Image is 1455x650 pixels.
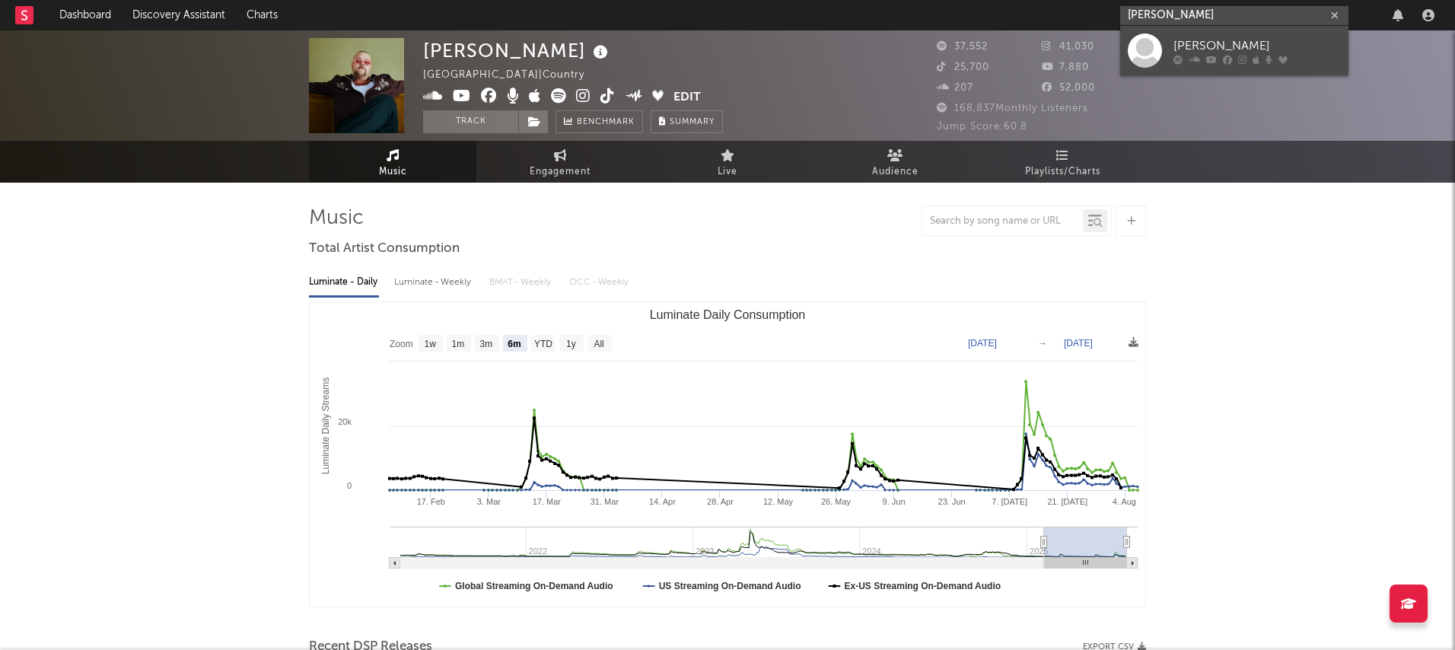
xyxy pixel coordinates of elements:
a: Playlists/Charts [979,141,1146,183]
input: Search by song name or URL [922,215,1083,228]
span: Jump Score: 60.8 [937,122,1027,132]
text: 6m [508,339,521,349]
span: Benchmark [577,113,635,132]
text: 23. Jun [938,497,966,506]
text: [DATE] [1064,338,1093,349]
text: Ex-US Streaming On-Demand Audio [845,581,1001,591]
text: → [1038,338,1047,349]
a: Music [309,141,476,183]
span: Live [718,163,737,181]
text: US Streaming On-Demand Audio [659,581,801,591]
button: Edit [673,88,701,107]
span: 41,030 [1042,42,1094,52]
span: Playlists/Charts [1025,163,1100,181]
text: 1w [425,339,437,349]
a: Engagement [476,141,644,183]
text: 1y [566,339,576,349]
div: [PERSON_NAME] [423,38,612,63]
span: Engagement [530,163,591,181]
span: 37,552 [937,42,988,52]
span: 207 [937,83,973,93]
text: 4. Aug [1113,497,1136,506]
text: 9. Jun [883,497,906,506]
button: Summary [651,110,723,133]
text: 17. Mar [533,497,562,506]
text: 0 [347,481,352,490]
div: [PERSON_NAME] [1173,37,1341,55]
text: YTD [534,339,552,349]
span: Music [379,163,407,181]
span: Summary [670,118,715,126]
text: 20k [338,417,352,426]
text: 17. Feb [417,497,445,506]
text: Luminate Daily Consumption [650,308,806,321]
input: Search for artists [1120,6,1348,25]
span: 25,700 [937,62,989,72]
text: 3m [480,339,493,349]
text: 26. May [821,497,852,506]
text: 1m [452,339,465,349]
svg: Luminate Daily Consumption [310,302,1145,607]
div: [GEOGRAPHIC_DATA] | Country [423,66,602,84]
text: Zoom [390,339,413,349]
a: Benchmark [556,110,643,133]
text: All [594,339,603,349]
div: Luminate - Weekly [394,269,474,295]
button: Track [423,110,518,133]
a: Audience [811,141,979,183]
span: 52,000 [1042,83,1095,93]
text: 21. [DATE] [1047,497,1087,506]
div: Luminate - Daily [309,269,379,295]
a: [PERSON_NAME] [1120,26,1348,75]
text: 7. [DATE] [992,497,1027,506]
span: Total Artist Consumption [309,240,460,258]
text: 14. Apr [649,497,676,506]
text: 12. May [763,497,794,506]
a: Live [644,141,811,183]
span: 168,837 Monthly Listeners [937,104,1088,113]
text: Global Streaming On-Demand Audio [455,581,613,591]
text: Luminate Daily Streams [320,378,331,474]
text: 31. Mar [591,497,619,506]
span: 7,880 [1042,62,1089,72]
text: [DATE] [968,338,997,349]
span: Audience [872,163,919,181]
text: 3. Mar [477,497,501,506]
text: 28. Apr [707,497,734,506]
